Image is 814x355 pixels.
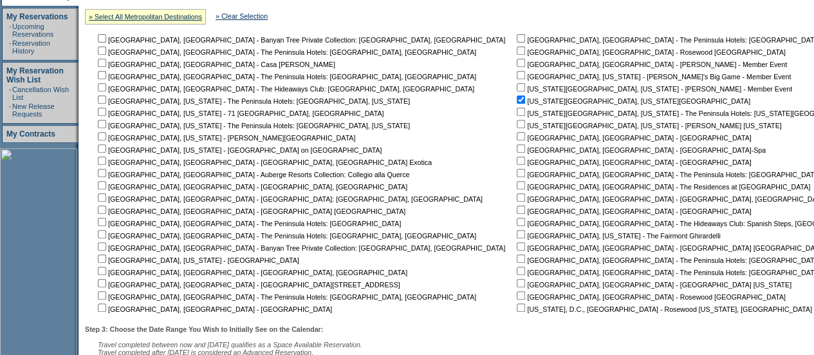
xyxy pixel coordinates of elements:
td: · [9,86,11,101]
nobr: [GEOGRAPHIC_DATA], [GEOGRAPHIC_DATA] - [PERSON_NAME] - Member Event [514,61,787,68]
nobr: [GEOGRAPHIC_DATA], [US_STATE] - The Peninsula Hotels: [GEOGRAPHIC_DATA], [US_STATE] [95,97,410,105]
nobr: [GEOGRAPHIC_DATA], [GEOGRAPHIC_DATA] - [GEOGRAPHIC_DATA] [514,134,751,142]
nobr: [GEOGRAPHIC_DATA], [US_STATE] - The Fairmont Ghirardelli [514,232,720,240]
nobr: [GEOGRAPHIC_DATA], [GEOGRAPHIC_DATA] - Banyan Tree Private Collection: [GEOGRAPHIC_DATA], [GEOGRA... [95,244,505,252]
nobr: [GEOGRAPHIC_DATA], [GEOGRAPHIC_DATA] - [GEOGRAPHIC_DATA]-Spa [514,146,766,154]
nobr: [GEOGRAPHIC_DATA], [GEOGRAPHIC_DATA] - Banyan Tree Private Collection: [GEOGRAPHIC_DATA], [GEOGRA... [95,36,505,44]
nobr: [GEOGRAPHIC_DATA], [US_STATE] - The Peninsula Hotels: [GEOGRAPHIC_DATA], [US_STATE] [95,122,410,130]
a: Reservation History [12,39,50,55]
nobr: [GEOGRAPHIC_DATA], [GEOGRAPHIC_DATA] - Rosewood [GEOGRAPHIC_DATA] [514,48,785,56]
nobr: [US_STATE][GEOGRAPHIC_DATA], [US_STATE][GEOGRAPHIC_DATA] [514,97,750,105]
td: · [9,39,11,55]
nobr: [GEOGRAPHIC_DATA], [GEOGRAPHIC_DATA] - The Peninsula Hotels: [GEOGRAPHIC_DATA], [GEOGRAPHIC_DATA] [95,232,476,240]
a: Cancellation Wish List [12,86,69,101]
nobr: [GEOGRAPHIC_DATA], [GEOGRAPHIC_DATA] - [GEOGRAPHIC_DATA] [GEOGRAPHIC_DATA] [95,207,405,215]
nobr: [GEOGRAPHIC_DATA], [GEOGRAPHIC_DATA] - [GEOGRAPHIC_DATA]: [GEOGRAPHIC_DATA], [GEOGRAPHIC_DATA] [95,195,483,203]
nobr: [GEOGRAPHIC_DATA], [US_STATE] - [PERSON_NAME][GEOGRAPHIC_DATA] [95,134,355,142]
nobr: [GEOGRAPHIC_DATA], [US_STATE] - [GEOGRAPHIC_DATA] [95,256,299,264]
nobr: [US_STATE][GEOGRAPHIC_DATA], [US_STATE] - [PERSON_NAME] [US_STATE] [514,122,781,130]
nobr: [GEOGRAPHIC_DATA], [GEOGRAPHIC_DATA] - The Peninsula Hotels: [GEOGRAPHIC_DATA], [GEOGRAPHIC_DATA] [95,293,476,301]
nobr: [GEOGRAPHIC_DATA], [GEOGRAPHIC_DATA] - Rosewood [GEOGRAPHIC_DATA] [514,293,785,301]
span: Travel completed between now and [DATE] qualifies as a Space Available Reservation. [98,341,362,349]
nobr: [GEOGRAPHIC_DATA], [GEOGRAPHIC_DATA] - [GEOGRAPHIC_DATA] [95,305,332,313]
td: · [9,102,11,118]
nobr: [GEOGRAPHIC_DATA], [GEOGRAPHIC_DATA] - [GEOGRAPHIC_DATA] [514,158,751,166]
nobr: [GEOGRAPHIC_DATA], [GEOGRAPHIC_DATA] - The Residences at [GEOGRAPHIC_DATA] [514,183,810,191]
a: Upcoming Reservations [12,23,53,38]
nobr: [GEOGRAPHIC_DATA], [GEOGRAPHIC_DATA] - The Peninsula Hotels: [GEOGRAPHIC_DATA] [95,220,401,227]
nobr: [GEOGRAPHIC_DATA], [GEOGRAPHIC_DATA] - The Hideaways Club: [GEOGRAPHIC_DATA], [GEOGRAPHIC_DATA] [95,85,474,93]
nobr: [GEOGRAPHIC_DATA], [GEOGRAPHIC_DATA] - The Peninsula Hotels: [GEOGRAPHIC_DATA], [GEOGRAPHIC_DATA] [95,73,476,81]
nobr: [GEOGRAPHIC_DATA], [GEOGRAPHIC_DATA] - [GEOGRAPHIC_DATA], [GEOGRAPHIC_DATA] [95,183,407,191]
nobr: [US_STATE], D.C., [GEOGRAPHIC_DATA] - Rosewood [US_STATE], [GEOGRAPHIC_DATA] [514,305,812,313]
a: My Contracts [6,130,55,139]
a: » Select All Metropolitan Destinations [89,13,202,21]
nobr: [GEOGRAPHIC_DATA], [US_STATE] - [GEOGRAPHIC_DATA] on [GEOGRAPHIC_DATA] [95,146,382,154]
nobr: [GEOGRAPHIC_DATA], [GEOGRAPHIC_DATA] - Auberge Resorts Collection: Collegio alla Querce [95,171,409,178]
a: My Reservations [6,12,68,21]
nobr: [GEOGRAPHIC_DATA], [GEOGRAPHIC_DATA] - The Peninsula Hotels: [GEOGRAPHIC_DATA], [GEOGRAPHIC_DATA] [95,48,476,56]
nobr: [GEOGRAPHIC_DATA], [GEOGRAPHIC_DATA] - [GEOGRAPHIC_DATA][STREET_ADDRESS] [95,281,400,289]
a: » Clear Selection [216,12,268,20]
nobr: [GEOGRAPHIC_DATA], [GEOGRAPHIC_DATA] - [GEOGRAPHIC_DATA], [GEOGRAPHIC_DATA] [95,269,407,276]
nobr: [GEOGRAPHIC_DATA], [GEOGRAPHIC_DATA] - Casa [PERSON_NAME] [95,61,335,68]
a: My Reservation Wish List [6,66,64,84]
nobr: [GEOGRAPHIC_DATA], [GEOGRAPHIC_DATA] - [GEOGRAPHIC_DATA], [GEOGRAPHIC_DATA] Exotica [95,158,432,166]
nobr: [GEOGRAPHIC_DATA], [US_STATE] - 71 [GEOGRAPHIC_DATA], [GEOGRAPHIC_DATA] [95,110,384,117]
nobr: [GEOGRAPHIC_DATA], [GEOGRAPHIC_DATA] - [GEOGRAPHIC_DATA] [US_STATE] [514,281,791,289]
td: · [9,23,11,38]
nobr: [US_STATE][GEOGRAPHIC_DATA], [US_STATE] - [PERSON_NAME] - Member Event [514,85,792,93]
nobr: [GEOGRAPHIC_DATA], [US_STATE] - [PERSON_NAME]'s Big Game - Member Event [514,73,791,81]
b: Step 3: Choose the Date Range You Wish to Initially See on the Calendar: [85,325,323,333]
nobr: [GEOGRAPHIC_DATA], [GEOGRAPHIC_DATA] - [GEOGRAPHIC_DATA] [514,207,751,215]
a: New Release Requests [12,102,54,118]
